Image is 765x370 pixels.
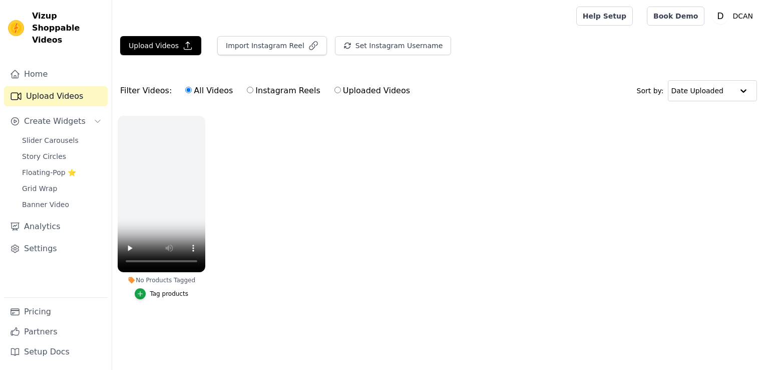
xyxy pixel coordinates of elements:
[16,133,108,147] a: Slider Carousels
[120,36,201,55] button: Upload Videos
[32,10,104,46] span: Vizup Shoppable Videos
[4,111,108,131] button: Create Widgets
[16,149,108,163] a: Story Circles
[120,79,416,102] div: Filter Videos:
[4,302,108,322] a: Pricing
[22,151,66,161] span: Story Circles
[576,7,633,26] a: Help Setup
[4,86,108,106] a: Upload Videos
[246,84,320,97] label: Instagram Reels
[4,342,108,362] a: Setup Docs
[4,217,108,237] a: Analytics
[16,165,108,179] a: Floating-Pop ⭐
[185,84,233,97] label: All Videos
[22,167,76,177] span: Floating-Pop ⭐
[16,181,108,196] a: Grid Wrap
[728,7,757,25] p: DCAN
[8,20,24,36] img: Vizup
[16,198,108,212] a: Banner Video
[135,288,188,299] button: Tag products
[150,290,188,298] div: Tag products
[217,36,327,55] button: Import Instagram Reel
[335,36,451,55] button: Set Instagram Username
[712,7,757,25] button: D DCAN
[637,80,757,101] div: Sort by:
[247,87,253,93] input: Instagram Reels
[4,239,108,259] a: Settings
[22,200,69,210] span: Banner Video
[4,64,108,84] a: Home
[185,87,192,93] input: All Videos
[24,115,86,127] span: Create Widgets
[334,84,411,97] label: Uploaded Videos
[647,7,704,26] a: Book Demo
[22,183,57,194] span: Grid Wrap
[22,135,79,145] span: Slider Carousels
[717,11,724,21] text: D
[334,87,341,93] input: Uploaded Videos
[4,322,108,342] a: Partners
[118,276,205,284] div: No Products Tagged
